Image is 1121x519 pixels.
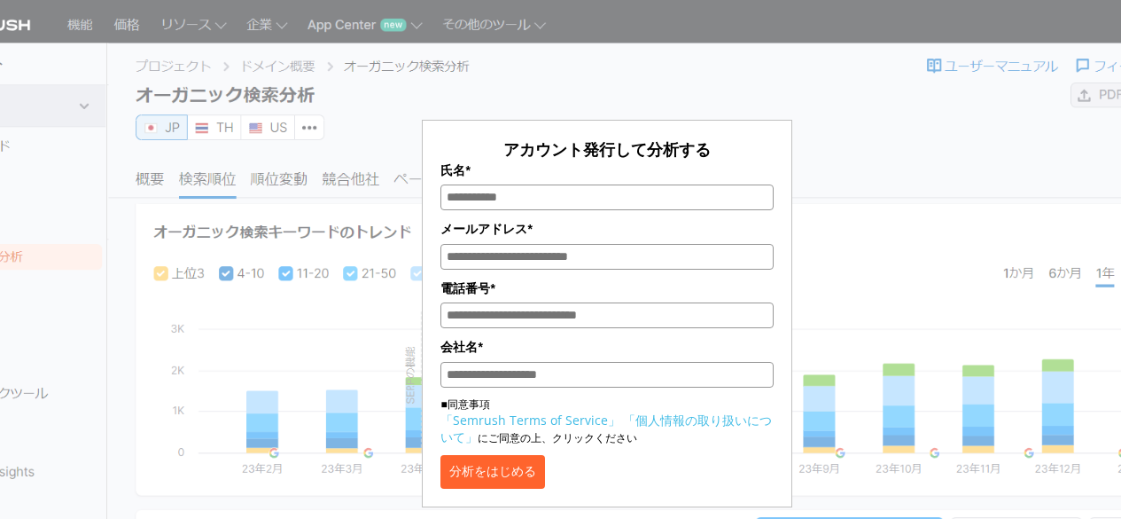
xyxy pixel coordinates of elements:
a: 「個人情報の取り扱いについて」 [440,412,772,445]
label: 電話番号* [440,279,773,298]
button: 分析をはじめる [440,455,545,489]
label: メールアドレス* [440,219,773,239]
a: 「Semrush Terms of Service」 [440,412,620,429]
span: アカウント発行して分析する [503,138,711,160]
p: ■同意事項 にご同意の上、クリックください [440,397,773,446]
